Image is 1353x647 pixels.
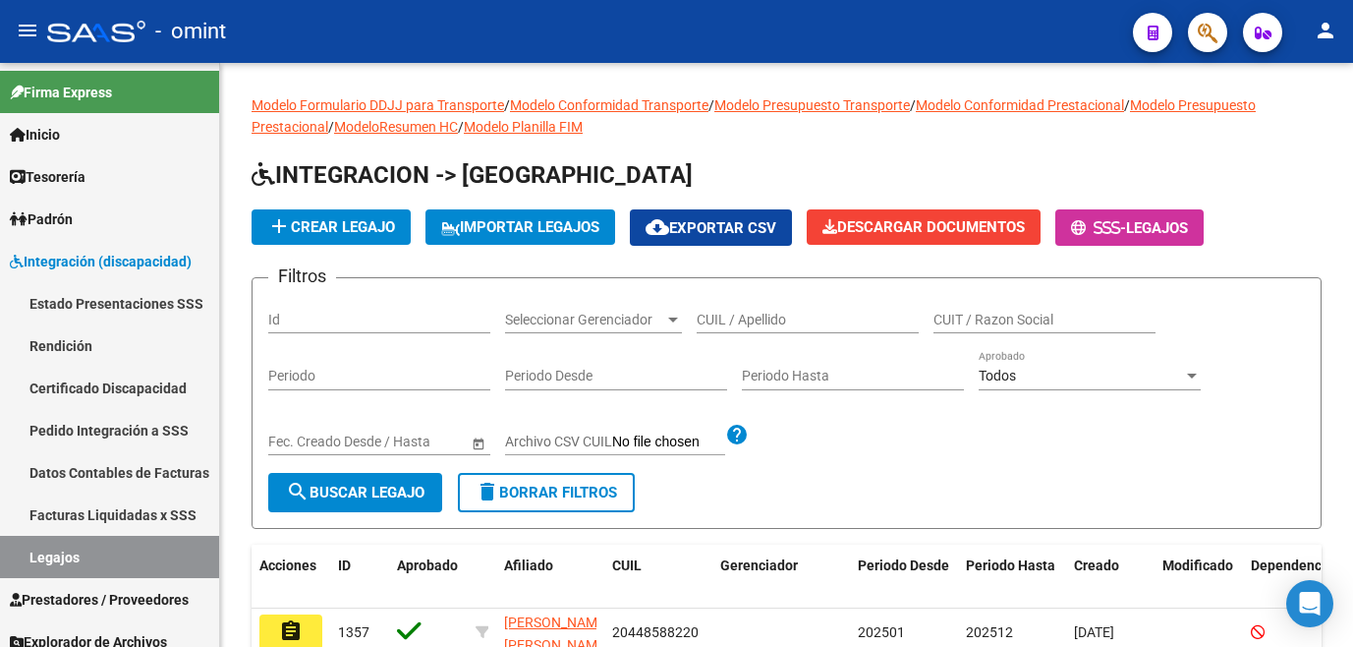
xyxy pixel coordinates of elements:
[286,484,424,501] span: Buscar Legajo
[510,97,708,113] a: Modelo Conformidad Transporte
[505,434,612,449] span: Archivo CSV CUIL
[252,97,504,113] a: Modelo Formulario DDJJ para Transporte
[252,545,330,610] datatable-header-cell: Acciones
[338,624,369,640] span: 1357
[458,473,635,512] button: Borrar Filtros
[714,97,910,113] a: Modelo Presupuesto Transporte
[850,545,958,610] datatable-header-cell: Periodo Desde
[725,423,749,446] mat-icon: help
[858,624,905,640] span: 202501
[1251,558,1333,573] span: Dependencia
[712,545,850,610] datatable-header-cell: Gerenciador
[425,209,615,245] button: IMPORTAR LEGAJOS
[10,124,60,146] span: Inicio
[504,558,553,573] span: Afiliado
[1071,219,1126,237] span: -
[612,434,725,451] input: Archivo CSV CUIL
[330,545,389,610] datatable-header-cell: ID
[612,558,642,573] span: CUIL
[807,209,1041,245] button: Descargar Documentos
[10,251,192,272] span: Integración (discapacidad)
[10,208,73,230] span: Padrón
[267,218,395,236] span: Crear Legajo
[496,545,604,610] datatable-header-cell: Afiliado
[464,119,583,135] a: Modelo Planilla FIM
[268,473,442,512] button: Buscar Legajo
[1155,545,1243,610] datatable-header-cell: Modificado
[10,166,85,188] span: Tesorería
[468,433,488,453] button: Open calendar
[1314,19,1337,42] mat-icon: person
[268,263,336,290] h3: Filtros
[966,624,1013,640] span: 202512
[822,218,1025,236] span: Descargar Documentos
[858,558,949,573] span: Periodo Desde
[259,558,316,573] span: Acciones
[267,214,291,238] mat-icon: add
[1126,219,1188,237] span: Legajos
[916,97,1124,113] a: Modelo Conformidad Prestacional
[612,624,699,640] span: 20448588220
[397,558,458,573] span: Aprobado
[334,119,458,135] a: ModeloResumen HC
[476,484,617,501] span: Borrar Filtros
[338,558,351,573] span: ID
[279,619,303,643] mat-icon: assignment
[604,545,712,610] datatable-header-cell: CUIL
[252,209,411,245] button: Crear Legajo
[476,480,499,503] mat-icon: delete
[252,161,693,189] span: INTEGRACION -> [GEOGRAPHIC_DATA]
[389,545,468,610] datatable-header-cell: Aprobado
[441,218,599,236] span: IMPORTAR LEGAJOS
[155,10,226,53] span: - omint
[1074,624,1114,640] span: [DATE]
[10,589,189,611] span: Prestadores / Proveedores
[1055,209,1204,246] button: -Legajos
[1243,545,1351,610] datatable-header-cell: Dependencia
[10,82,112,103] span: Firma Express
[979,368,1016,383] span: Todos
[958,545,1066,610] datatable-header-cell: Periodo Hasta
[1074,558,1119,573] span: Creado
[16,19,39,42] mat-icon: menu
[630,209,792,246] button: Exportar CSV
[286,480,310,503] mat-icon: search
[505,312,664,328] span: Seleccionar Gerenciador
[1286,580,1333,627] div: Open Intercom Messenger
[1162,558,1233,573] span: Modificado
[720,558,798,573] span: Gerenciador
[646,215,669,239] mat-icon: cloud_download
[646,219,776,237] span: Exportar CSV
[268,434,340,450] input: Fecha inicio
[966,558,1055,573] span: Periodo Hasta
[1066,545,1155,610] datatable-header-cell: Creado
[357,434,453,450] input: Fecha fin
